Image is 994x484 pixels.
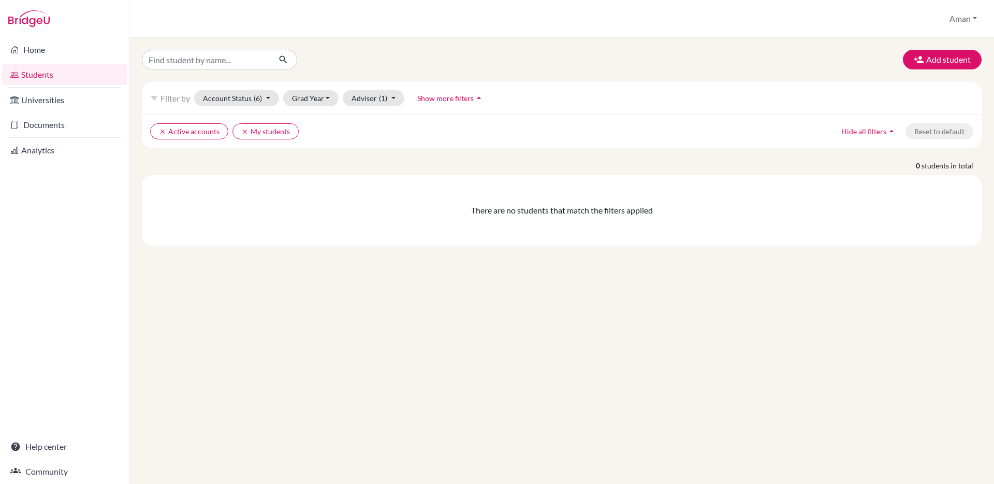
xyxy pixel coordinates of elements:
[2,461,127,482] a: Community
[408,90,493,106] button: Show more filtersarrow_drop_up
[841,127,886,136] span: Hide all filters
[343,90,404,106] button: Advisor(1)
[379,94,387,103] span: (1)
[194,90,279,106] button: Account Status(6)
[2,140,127,161] a: Analytics
[916,160,922,171] strong: 0
[922,160,982,171] span: students in total
[905,123,973,139] button: Reset to default
[832,123,905,139] button: Hide all filtersarrow_drop_up
[241,128,248,135] i: clear
[142,50,270,69] input: Find student by name...
[159,128,166,135] i: clear
[417,94,474,103] span: Show more filters
[886,126,897,136] i: arrow_drop_up
[160,93,190,103] span: Filter by
[2,436,127,457] a: Help center
[8,10,50,27] img: Bridge-U
[150,204,973,217] div: There are no students that match the filters applied
[2,39,127,60] a: Home
[254,94,262,103] span: (6)
[232,123,299,139] button: clearMy students
[283,90,339,106] button: Grad Year
[150,94,158,102] i: filter_list
[903,50,982,69] button: Add student
[945,9,982,29] button: Aman
[2,90,127,110] a: Universities
[2,64,127,85] a: Students
[474,93,484,103] i: arrow_drop_up
[2,115,127,135] a: Documents
[150,123,228,139] button: clearActive accounts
